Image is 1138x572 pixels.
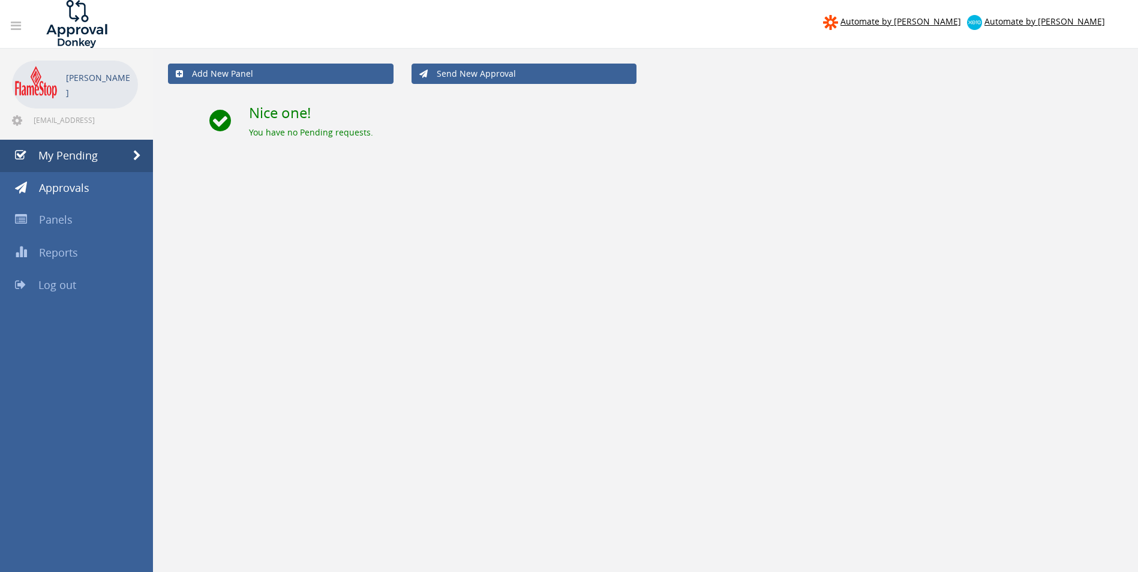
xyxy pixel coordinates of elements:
[168,64,394,84] a: Add New Panel
[412,64,637,84] a: Send New Approval
[967,15,982,30] img: xero-logo.png
[249,105,1123,121] h2: Nice one!
[34,115,136,125] span: [EMAIL_ADDRESS][DOMAIN_NAME]
[39,212,73,227] span: Panels
[66,70,132,100] p: [PERSON_NAME]
[249,127,1123,139] div: You have no Pending requests.
[39,245,78,260] span: Reports
[984,16,1105,27] span: Automate by [PERSON_NAME]
[823,15,838,30] img: zapier-logomark.png
[840,16,961,27] span: Automate by [PERSON_NAME]
[39,180,89,195] span: Approvals
[38,148,98,162] span: My Pending
[38,278,76,292] span: Log out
